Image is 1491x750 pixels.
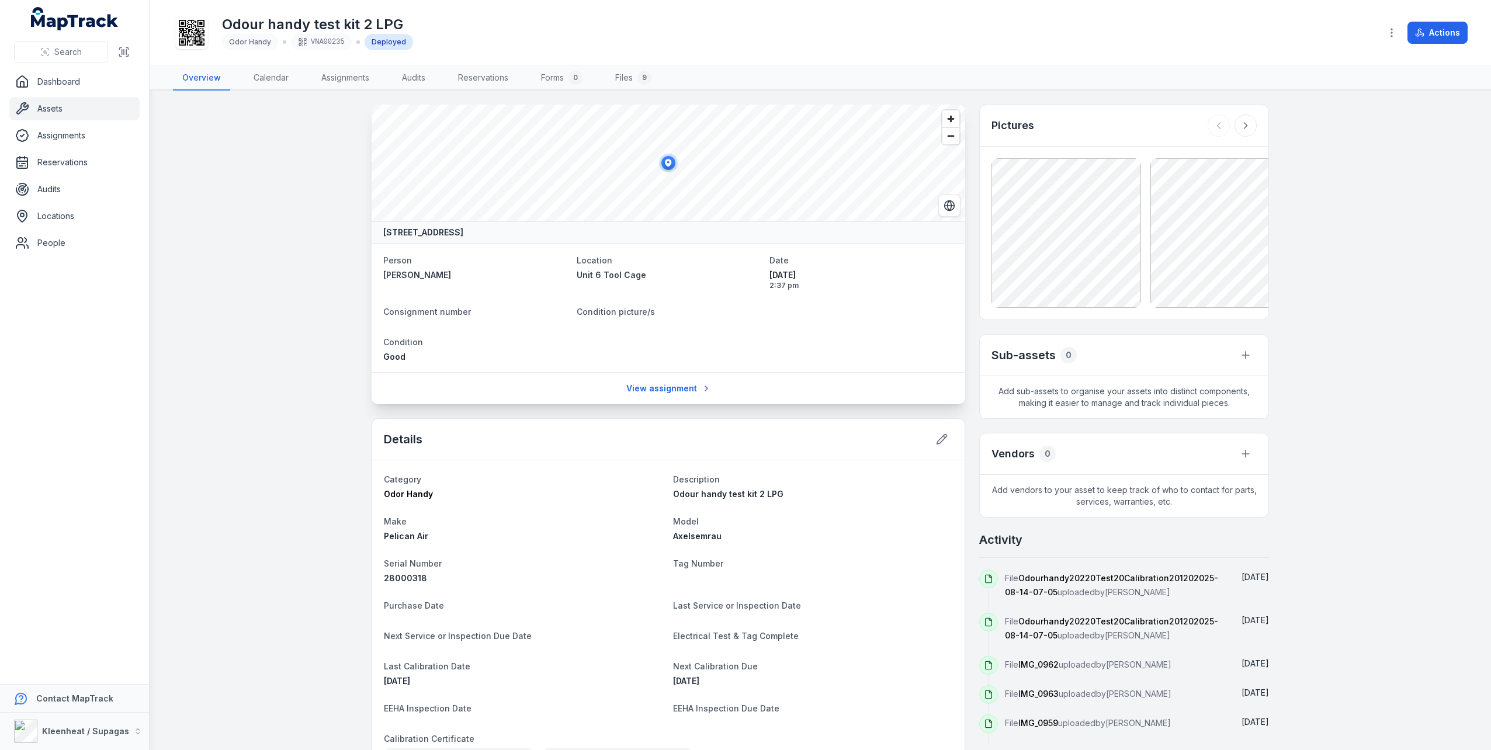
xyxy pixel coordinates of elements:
span: File uploaded by [PERSON_NAME] [1005,689,1171,699]
span: File uploaded by [PERSON_NAME] [1005,573,1218,597]
span: Odour handy test kit 2 LPG [673,489,783,499]
a: Assets [9,97,140,120]
a: Assignments [312,66,379,91]
span: [DATE] [1242,717,1269,727]
span: Last Calibration Date [384,661,470,671]
span: [DATE] [384,676,410,686]
time: 14/08/2025, 12:00:00 am [384,676,410,686]
a: Reservations [449,66,518,91]
time: 13/05/2025, 2:40:48 pm [1242,717,1269,727]
span: File uploaded by [PERSON_NAME] [1005,659,1171,669]
div: 0 [1060,347,1077,363]
span: Condition [383,337,423,347]
span: Next Service or Inspection Due Date [384,631,532,641]
span: Consignment number [383,307,471,317]
span: Next Calibration Due [673,661,758,671]
h2: Details [384,431,422,447]
span: Date [769,255,789,265]
span: Description [673,474,720,484]
div: 9 [637,71,651,85]
time: 13/05/2025, 2:37:08 pm [769,269,953,290]
span: Unit 6 Tool Cage [577,270,646,280]
span: Tag Number [673,558,723,568]
span: EEHA Inspection Due Date [673,703,779,713]
button: Zoom out [942,127,959,144]
span: [DATE] [1242,658,1269,668]
span: [DATE] [1242,615,1269,625]
h2: Sub-assets [991,347,1056,363]
div: 0 [568,71,582,85]
span: Add sub-assets to organise your assets into distinct components, making it easier to manage and t... [980,376,1268,418]
span: 28000318 [384,573,427,583]
span: Axelsemrau [673,531,722,541]
span: [DATE] [1242,572,1269,582]
span: Make [384,516,407,526]
span: Good [383,352,405,362]
h3: Vendors [991,446,1035,462]
h1: Odour handy test kit 2 LPG [222,15,413,34]
a: Reservations [9,151,140,174]
span: Calibration Certificate [384,734,474,744]
span: IMG_0959 [1018,718,1058,728]
span: [DATE] [1242,687,1269,697]
div: VNA00235 [291,34,352,50]
span: Odor Handy [229,37,271,46]
span: Odourhandy20220Test20Calibration201202025-08-14-07-05 [1005,616,1218,640]
span: Search [54,46,82,58]
time: 14/08/2025, 7:07:46 am [1242,615,1269,625]
span: Condition picture/s [577,307,655,317]
time: 14/08/2025, 7:10:09 am [1242,572,1269,582]
span: [DATE] [673,676,699,686]
div: 0 [1039,446,1056,462]
button: Switch to Satellite View [938,195,961,217]
span: Electrical Test & Tag Complete [673,631,799,641]
a: MapTrack [31,7,119,30]
h2: Activity [979,532,1022,548]
span: Location [577,255,612,265]
time: 13/05/2025, 2:41:55 pm [1242,687,1269,697]
span: Category [384,474,421,484]
a: Unit 6 Tool Cage [577,269,761,281]
strong: [STREET_ADDRESS] [383,227,463,238]
span: Odor Handy [384,489,433,499]
strong: Kleenheat / Supagas [42,726,129,736]
span: Serial Number [384,558,442,568]
time: 13/05/2025, 2:42:01 pm [1242,658,1269,668]
span: Model [673,516,699,526]
time: 14/08/2026, 12:00:00 am [673,676,699,686]
span: Pelican Air [384,531,428,541]
div: Deployed [365,34,413,50]
span: Last Service or Inspection Date [673,600,801,610]
a: People [9,231,140,255]
a: View assignment [619,377,719,400]
span: Purchase Date [384,600,444,610]
a: [PERSON_NAME] [383,269,567,281]
span: Person [383,255,412,265]
span: File uploaded by [PERSON_NAME] [1005,718,1171,728]
h3: Pictures [991,117,1034,134]
span: File uploaded by [PERSON_NAME] [1005,616,1218,640]
a: Locations [9,204,140,228]
span: IMG_0963 [1018,689,1059,699]
a: Calendar [244,66,298,91]
strong: Contact MapTrack [36,693,113,703]
a: Audits [9,178,140,201]
span: Odourhandy20220Test20Calibration201202025-08-14-07-05 [1005,573,1218,597]
button: Actions [1407,22,1468,44]
span: IMG_0962 [1018,659,1059,669]
a: Audits [393,66,435,91]
span: Add vendors to your asset to keep track of who to contact for parts, services, warranties, etc. [980,475,1268,517]
a: Forms0 [532,66,592,91]
span: [DATE] [769,269,953,281]
button: Zoom in [942,110,959,127]
span: 2:37 pm [769,281,953,290]
span: EEHA Inspection Date [384,703,471,713]
canvas: Map [372,105,965,221]
a: Assignments [9,124,140,147]
button: Search [14,41,108,63]
a: Overview [173,66,230,91]
a: Files9 [606,66,661,91]
a: Dashboard [9,70,140,93]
